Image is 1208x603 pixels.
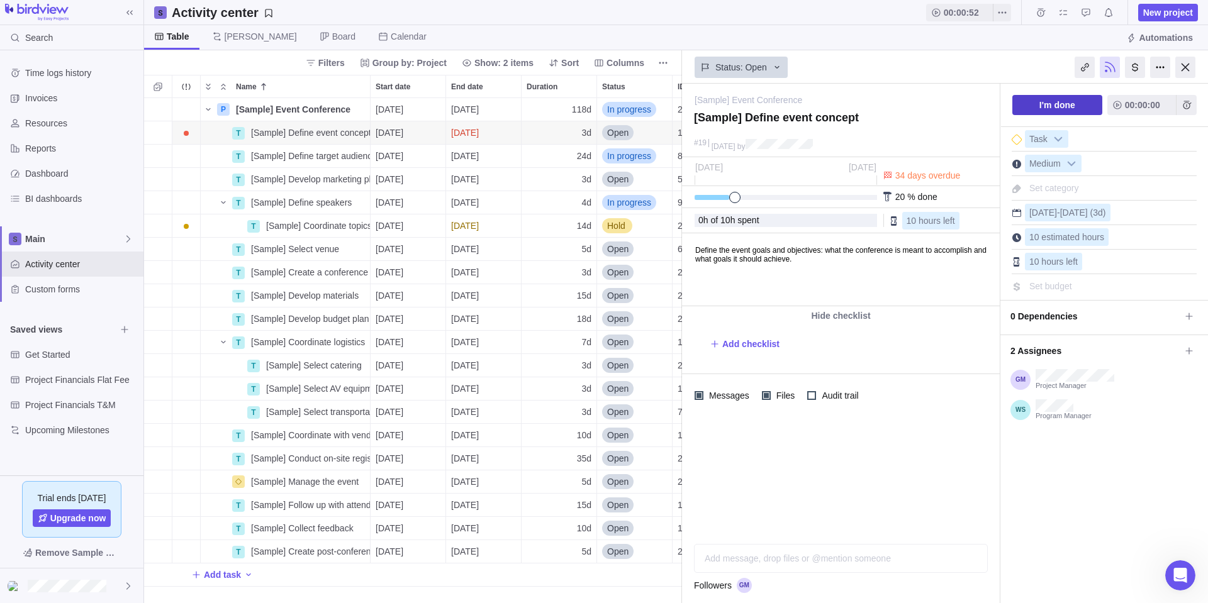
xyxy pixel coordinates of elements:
[201,284,371,307] div: Name
[25,192,138,205] span: BI dashboards
[30,280,223,302] b: activity details pages
[522,470,597,494] div: Duration
[561,57,579,69] span: Sort
[232,127,245,140] div: T
[25,117,138,130] span: Resources
[446,98,522,121] div: End date
[597,284,673,307] div: Status
[1121,29,1198,47] span: Automations
[70,215,131,225] b: global timer
[201,261,371,284] div: Name
[673,261,748,284] div: ID
[172,261,201,284] div: Trouble indication
[371,540,446,563] div: Start date
[332,30,355,43] span: Board
[35,545,121,560] span: Remove Sample Data
[232,546,245,558] div: T
[522,214,597,238] div: Duration
[673,424,748,447] div: ID
[522,75,596,97] div: Duration
[149,78,167,96] span: Selection mode
[371,214,446,238] div: Start date
[25,348,138,361] span: Get Started
[1125,97,1160,113] span: 00:00:00
[446,284,522,307] div: End date
[172,447,201,470] div: Trouble indication
[371,424,446,447] div: Start date
[522,401,597,424] div: Duration
[522,168,597,191] div: Duration
[446,424,522,447] div: End date
[20,412,30,422] button: Upload attachment
[597,261,673,284] div: Status
[8,5,32,29] button: go back
[201,517,371,540] div: Name
[172,98,201,121] div: Trouble indication
[673,331,748,354] div: ID
[673,470,748,494] div: ID
[172,284,201,307] div: Trouble indication
[1077,9,1095,19] a: Approval requests
[355,54,452,72] span: Group by: Project
[231,75,370,97] div: Name
[371,470,446,494] div: Start date
[544,54,584,72] span: Sort
[446,517,522,540] div: End date
[522,191,597,214] div: Duration
[371,354,446,377] div: Start date
[715,61,767,74] span: Status: Open
[172,307,201,331] div: Trouble indication
[30,214,232,238] li: Show the in the platform header (most convenient for task switching)
[243,566,254,584] span: Add activity
[172,168,201,191] div: Trouble indication
[372,57,447,69] span: Group by: Project
[30,328,232,351] li: Show for users who prefer logging time in batches
[201,98,371,121] div: Name
[1077,4,1095,21] span: Approval requests
[597,307,673,331] div: Status
[446,121,522,145] div: End date
[371,331,446,354] div: Start date
[25,283,138,296] span: Custom forms
[1032,9,1049,19] a: Time logs
[597,238,673,261] div: Status
[172,377,201,401] div: Trouble indication
[318,57,345,69] span: Filters
[597,354,673,377] div: Status
[673,191,748,214] div: ID
[678,103,683,116] span: 2
[371,494,446,517] div: Start date
[232,290,245,302] div: T
[232,197,245,209] div: T
[673,284,748,307] div: ID
[654,54,672,72] span: More actions
[673,168,748,191] div: ID
[172,401,201,424] div: Trouble indication
[446,121,521,144] div: highlight
[20,309,184,319] b: Minutes 6-7: Batch Entry Method
[247,220,260,233] div: T
[172,331,201,354] div: Trouble indication
[371,261,446,284] div: Start date
[993,4,1011,21] span: More actions
[232,429,245,442] div: T
[246,121,370,144] div: [Sample] Define event concept
[597,121,673,145] div: Status
[172,238,201,261] div: Trouble indication
[201,447,371,470] div: Name
[597,540,673,563] div: Status
[371,191,446,214] div: Start date
[474,57,534,69] span: Show: 2 items
[522,261,597,284] div: Duration
[221,5,243,28] div: Close
[25,31,53,44] span: Search
[673,145,748,168] div: ID
[371,238,446,261] div: Start date
[1138,4,1198,21] span: New project
[446,354,522,377] div: End date
[446,261,522,284] div: End date
[673,238,748,261] div: ID
[172,424,201,447] div: Trouble indication
[527,80,557,93] span: Duration
[5,4,69,21] img: logo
